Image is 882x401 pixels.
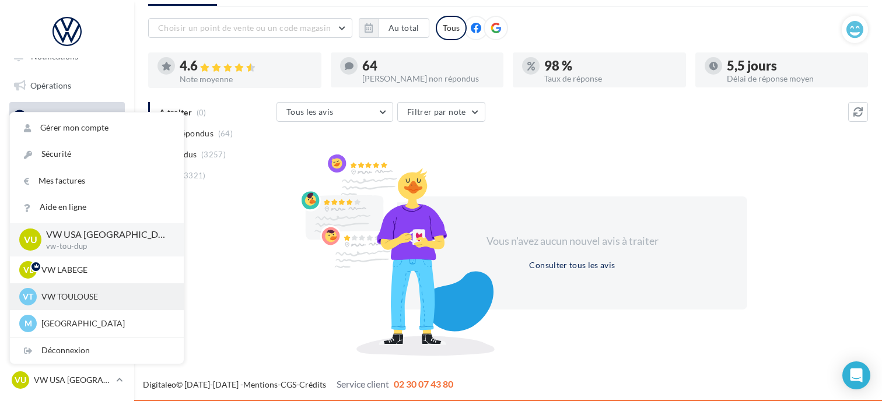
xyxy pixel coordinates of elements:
[544,75,677,83] div: Taux de réponse
[7,161,127,186] a: Campagnes
[7,190,127,214] a: Contacts
[24,233,37,247] span: VU
[30,110,96,119] span: Boîte de réception
[337,378,389,389] span: Service client
[180,59,312,73] div: 4.6
[7,102,127,127] a: Boîte de réception
[7,73,127,98] a: Opérations
[181,171,206,180] span: (3321)
[41,318,170,329] p: [GEOGRAPHIC_DATA]
[10,168,184,194] a: Mes factures
[158,23,331,33] span: Choisir un point de vente ou un code magasin
[143,379,176,389] a: Digitaleo
[362,59,495,72] div: 64
[41,291,170,302] p: VW TOULOUSE
[218,129,233,138] span: (64)
[299,379,326,389] a: Crédits
[524,258,619,272] button: Consulter tous les avis
[46,241,165,252] p: vw-tou-dup
[31,51,78,61] span: Notifications
[7,316,127,350] a: Campagnes DataOnDemand
[159,128,213,139] span: Non répondus
[281,379,296,389] a: CGS
[359,18,429,38] button: Au total
[15,374,26,386] span: VU
[46,228,165,241] p: VW USA [GEOGRAPHIC_DATA]
[10,337,184,364] div: Déconnexion
[7,277,127,311] a: PLV et print personnalisable
[30,80,71,90] span: Opérations
[544,59,677,72] div: 98 %
[9,369,125,391] a: VU VW USA [GEOGRAPHIC_DATA]
[276,102,393,122] button: Tous les avis
[842,361,870,389] div: Open Intercom Messenger
[727,75,859,83] div: Délai de réponse moyen
[7,248,127,273] a: Calendrier
[7,219,127,244] a: Médiathèque
[180,75,312,83] div: Note moyenne
[243,379,278,389] a: Mentions
[41,264,170,276] p: VW LABEGE
[10,141,184,167] a: Sécurité
[379,18,429,38] button: Au total
[24,318,32,329] span: M
[10,194,184,220] a: Aide en ligne
[23,291,33,302] span: VT
[143,379,453,389] span: © [DATE]-[DATE] - - -
[148,18,352,38] button: Choisir un point de vente ou un code magasin
[201,150,226,159] span: (3257)
[362,75,495,83] div: [PERSON_NAME] non répondus
[10,115,184,141] a: Gérer mon compte
[472,234,673,249] div: Vous n'avez aucun nouvel avis à traiter
[394,378,453,389] span: 02 30 07 43 80
[23,264,33,276] span: VL
[34,374,111,386] p: VW USA [GEOGRAPHIC_DATA]
[7,132,127,157] a: Visibilité en ligne
[727,59,859,72] div: 5,5 jours
[397,102,485,122] button: Filtrer par note
[286,107,334,117] span: Tous les avis
[436,16,467,40] div: Tous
